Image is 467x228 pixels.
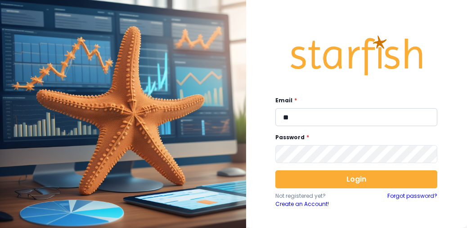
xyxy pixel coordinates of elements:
label: Email [275,96,432,105]
label: Password [275,133,432,141]
p: Not registered yet? [275,192,356,200]
a: Create an Account! [275,200,356,208]
img: Logo.42cb71d561138c82c4ab.png [289,27,424,84]
button: Login [275,170,437,188]
a: Forgot password? [387,192,437,208]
